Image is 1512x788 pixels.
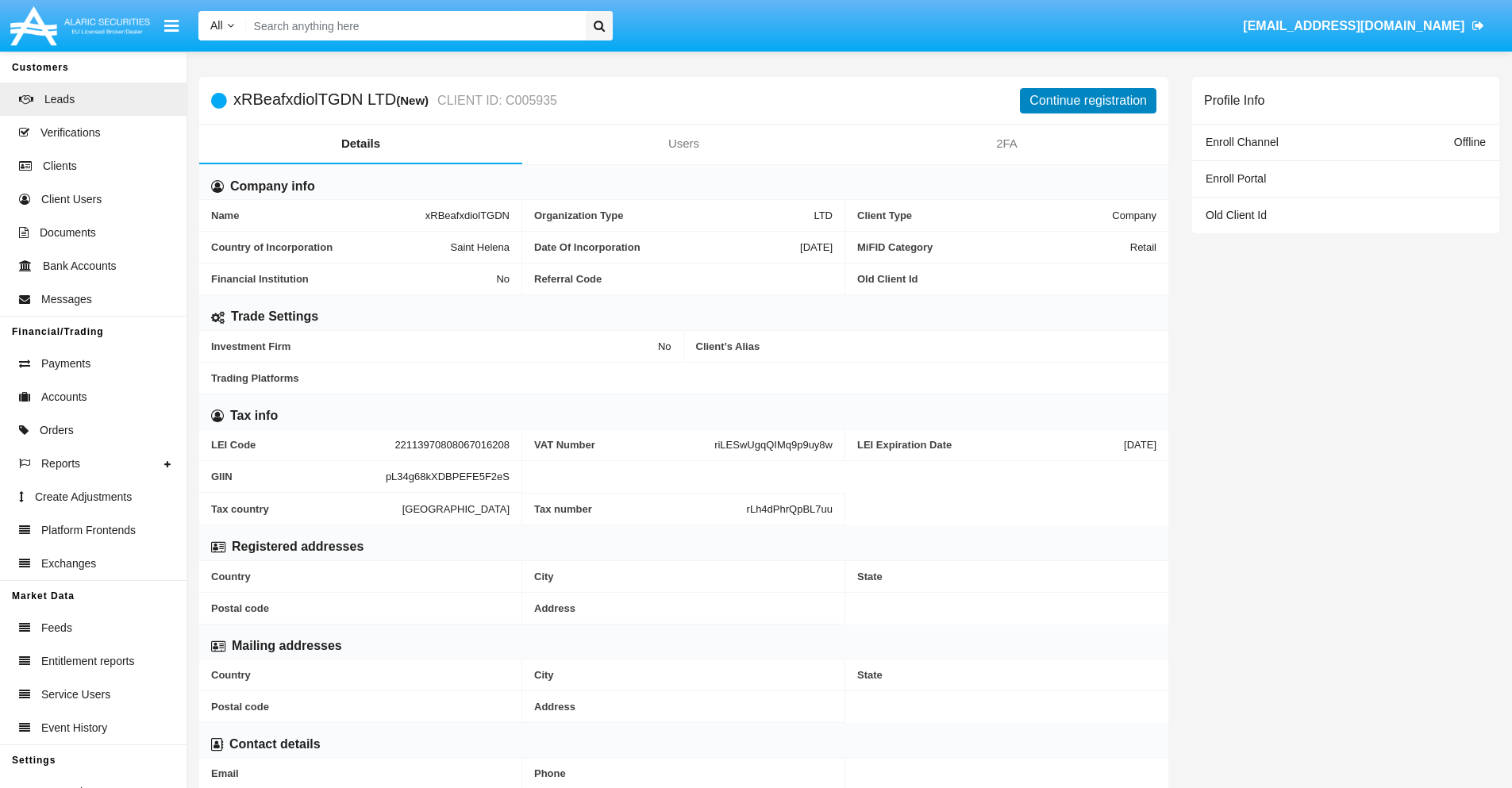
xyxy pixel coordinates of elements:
[211,571,510,582] span: Country
[41,720,107,736] span: Event History
[232,538,364,555] h6: Registered addresses
[747,503,833,515] span: rLh4dPhrQpBL7uu
[211,439,394,451] span: LEI Code
[658,340,671,352] span: No
[1204,93,1264,108] h6: Profile Info
[199,125,522,163] a: Details
[211,701,510,713] span: Postal code
[1206,172,1266,185] span: Enroll Portal
[1112,209,1156,221] span: Company
[41,356,90,372] span: Payments
[857,209,1112,221] span: Client Type
[1454,136,1486,148] span: Offline
[210,19,223,32] span: All
[229,736,321,753] h6: Contact details
[232,637,342,655] h6: Mailing addresses
[534,701,833,713] span: Address
[814,209,833,221] span: LTD
[231,308,318,325] h6: Trade Settings
[43,258,117,275] span: Bank Accounts
[522,125,845,163] a: Users
[230,178,315,195] h6: Company info
[230,407,278,425] h6: Tax info
[696,340,1157,352] span: Client’s Alias
[211,273,496,285] span: Financial Institution
[40,125,100,141] span: Verifications
[1243,19,1464,33] span: [EMAIL_ADDRESS][DOMAIN_NAME]
[714,439,833,451] span: riLESwUgqQIMq9p9uy8w
[41,555,96,572] span: Exchanges
[534,273,833,285] span: Referral Code
[451,241,510,253] span: Saint Helena
[534,669,833,681] span: City
[534,241,800,253] span: Date Of Incorporation
[433,94,557,107] small: CLIENT ID: C005935
[1130,241,1156,253] span: Retail
[402,502,510,515] span: [GEOGRAPHIC_DATA]
[41,620,72,636] span: Feeds
[534,767,833,779] span: Phone
[1206,136,1279,148] span: Enroll Channel
[845,125,1168,163] a: 2FA
[211,340,658,352] span: Investment Firm
[233,91,557,110] h5: xRBeafxdiolTGDN LTD
[1020,88,1156,113] button: Continue registration
[857,241,1130,253] span: MiFID Category
[534,503,747,515] span: Tax number
[211,669,510,681] span: Country
[211,372,1156,384] span: Trading Platforms
[211,241,451,253] span: Country of Incorporation
[40,225,96,241] span: Documents
[8,2,152,49] img: Logo image
[211,767,510,779] span: Email
[41,389,87,406] span: Accounts
[211,471,386,482] span: GIIN
[40,422,74,439] span: Orders
[534,209,814,221] span: Organization Type
[1206,209,1267,221] span: Old Client Id
[534,439,714,451] span: VAT Number
[43,158,77,175] span: Clients
[857,571,1156,582] span: State
[396,91,433,110] div: (New)
[857,439,1124,451] span: LEI Expiration Date
[41,291,92,308] span: Messages
[857,273,1156,285] span: Old Client Id
[198,17,246,34] a: All
[394,439,510,451] span: 22113970808067016208
[41,456,80,472] span: Reports
[35,489,132,505] span: Create Adjustments
[211,209,425,221] span: Name
[41,191,102,208] span: Client Users
[425,209,510,221] span: xRBeafxdiolTGDN
[41,686,110,703] span: Service Users
[44,91,75,108] span: Leads
[211,502,402,515] span: Tax country
[41,653,135,670] span: Entitlement reports
[496,273,510,285] span: No
[534,571,833,582] span: City
[386,471,510,482] span: pL34g68kXDBPEFE5F2eS
[1236,4,1492,48] a: [EMAIL_ADDRESS][DOMAIN_NAME]
[1124,439,1156,451] span: [DATE]
[857,669,1156,681] span: State
[534,602,833,614] span: Address
[211,602,510,614] span: Postal code
[41,522,136,539] span: Platform Frontends
[246,11,580,40] input: Search
[800,241,833,253] span: [DATE]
